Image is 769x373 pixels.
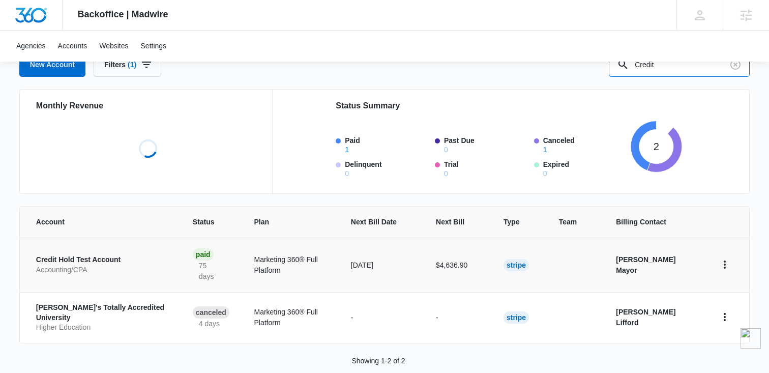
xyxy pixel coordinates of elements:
[254,307,327,328] p: Marketing 360® Full Platform
[616,255,675,274] strong: [PERSON_NAME] Mayor
[36,217,154,227] span: Account
[339,292,424,343] td: -
[543,146,547,153] button: Canceled
[559,217,577,227] span: Team
[254,217,327,227] span: Plan
[345,146,349,153] button: Paid
[128,61,136,68] span: (1)
[36,265,168,275] p: Accounting/CPA
[351,217,397,227] span: Next Bill Date
[345,159,429,177] label: Delinquent
[444,135,528,153] label: Past Due
[616,308,675,327] strong: [PERSON_NAME] Lifford
[193,261,230,282] p: 75 days
[135,31,173,62] a: Settings
[254,254,327,276] p: Marketing 360® Full Platform
[339,238,424,292] td: [DATE]
[36,255,168,265] p: Credit Hold Test Account
[193,306,229,319] div: Canceled
[504,311,529,324] div: Stripe
[36,303,168,323] p: [PERSON_NAME]'s Totally Accredited University
[19,52,85,77] a: New Account
[504,217,520,227] span: Type
[717,309,733,325] button: home
[424,238,491,292] td: $4,636.90
[36,303,168,333] a: [PERSON_NAME]'s Totally Accredited UniversityHigher Education
[52,31,94,62] a: Accounts
[717,256,733,273] button: home
[36,255,168,275] a: Credit Hold Test AccountAccounting/CPA
[727,56,744,73] button: Clear
[543,159,627,177] label: Expired
[436,217,464,227] span: Next Bill
[193,248,214,261] div: Paid
[93,31,134,62] a: Websites
[193,217,215,227] span: Status
[543,135,627,153] label: Canceled
[616,217,692,227] span: Billing Contact
[94,52,161,77] button: Filters(1)
[654,141,659,152] tspan: 2
[10,31,52,62] a: Agencies
[424,292,491,343] td: -
[609,52,750,77] input: Search
[345,135,429,153] label: Paid
[36,100,260,112] h2: Monthly Revenue
[504,259,529,271] div: Stripe
[336,100,682,112] h2: Status Summary
[444,159,528,177] label: Trial
[36,323,168,333] p: Higher Education
[193,319,226,329] p: 4 days
[351,356,405,366] p: Showing 1-2 of 2
[78,9,168,20] span: Backoffice | Madwire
